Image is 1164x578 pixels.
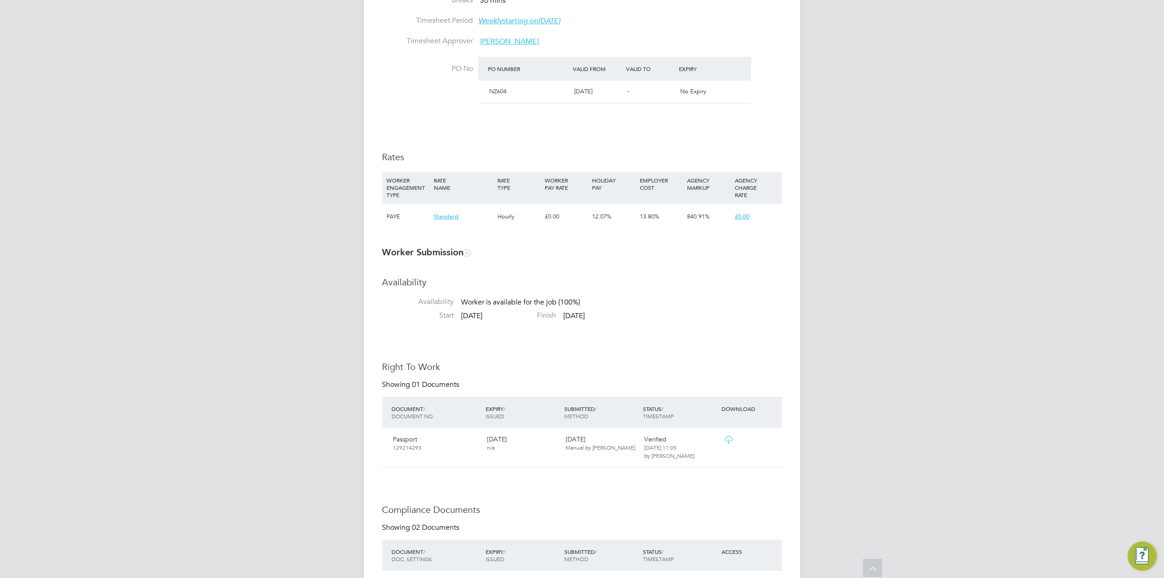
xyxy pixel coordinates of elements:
span: DOC. SETTINGS [391,555,432,563]
div: Passport [389,431,483,455]
div: AGENCY CHARGE RATE [733,172,780,203]
div: EXPIRY [483,543,562,567]
span: / [503,548,505,555]
span: £0.00 [735,213,749,220]
div: HOLIDAY PAY [590,172,637,196]
span: NZ604 [489,87,507,95]
span: 13.80% [640,213,659,220]
span: Worker is available for the job (100%) [461,298,580,307]
label: Start [382,311,454,320]
span: Verified [644,435,667,443]
div: STATUS [641,543,719,567]
span: n/a [487,444,495,451]
div: SUBMITTED [562,543,641,567]
div: STATUS [641,401,719,424]
span: METHOD [564,412,588,420]
span: [DATE] [563,311,585,320]
span: / [595,548,597,555]
span: starting on [478,16,560,25]
label: PO No [382,64,473,74]
span: 840.91% [687,213,710,220]
label: Timesheet Period [382,16,473,25]
div: ACCESS [719,543,782,560]
span: 12.07% [592,213,612,220]
div: Expiry [677,61,730,77]
div: RATE TYPE [495,172,542,196]
div: PO Number [486,61,571,77]
span: DOCUMENT NO. [391,412,434,420]
span: [PERSON_NAME] [480,37,539,46]
b: Worker Submission [382,247,470,258]
span: No Expiry [680,87,706,95]
div: Valid From [571,61,624,77]
span: / [662,405,663,412]
span: 129214293 [393,444,421,451]
span: / [423,548,425,555]
span: - [627,87,629,95]
button: Engage Resource Center [1128,542,1157,571]
span: METHOD [564,555,588,563]
span: ISSUED [486,412,504,420]
label: Finish [484,311,556,320]
h3: Availability [382,276,782,288]
span: TIMESTAMP [643,412,674,420]
span: ISSUED [486,555,504,563]
em: Weekly [478,16,502,25]
label: Timesheet Approver [382,36,473,46]
div: Hourly [495,203,542,230]
div: PAYE [384,203,431,230]
div: WORKER PAY RATE [542,172,590,196]
span: / [503,405,505,412]
span: / [423,405,425,412]
div: DOWNLOAD [719,401,782,417]
h3: Compliance Documents [382,504,782,516]
div: [DATE] [483,431,562,455]
em: [DATE] [538,16,560,25]
div: £0.00 [542,203,590,230]
div: Showing [382,380,461,390]
span: 02 Documents [412,523,459,532]
span: [DATE] 11:05 [644,444,677,451]
h3: Right To Work [382,361,782,373]
label: Availability [382,297,454,307]
div: EXPIRY [483,401,562,424]
span: Standard [434,213,458,220]
span: by [PERSON_NAME]. [644,452,696,459]
div: RATE NAME [431,172,495,196]
div: Valid To [624,61,677,77]
span: / [662,548,663,555]
div: EMPLOYER COST [637,172,685,196]
span: [DATE] [574,87,592,95]
span: 01 Documents [412,380,459,389]
div: DOCUMENT [389,543,483,567]
span: Manual by [PERSON_NAME]. [566,444,637,451]
div: AGENCY MARKUP [685,172,732,196]
div: Showing [382,523,461,532]
span: [DATE] [461,311,482,320]
span: / [595,405,597,412]
div: DOCUMENT [389,401,483,424]
div: WORKER ENGAGEMENT TYPE [384,172,431,203]
span: TIMESTAMP [643,555,674,563]
h3: Rates [382,151,782,163]
div: [DATE] [562,431,641,455]
div: SUBMITTED [562,401,641,424]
